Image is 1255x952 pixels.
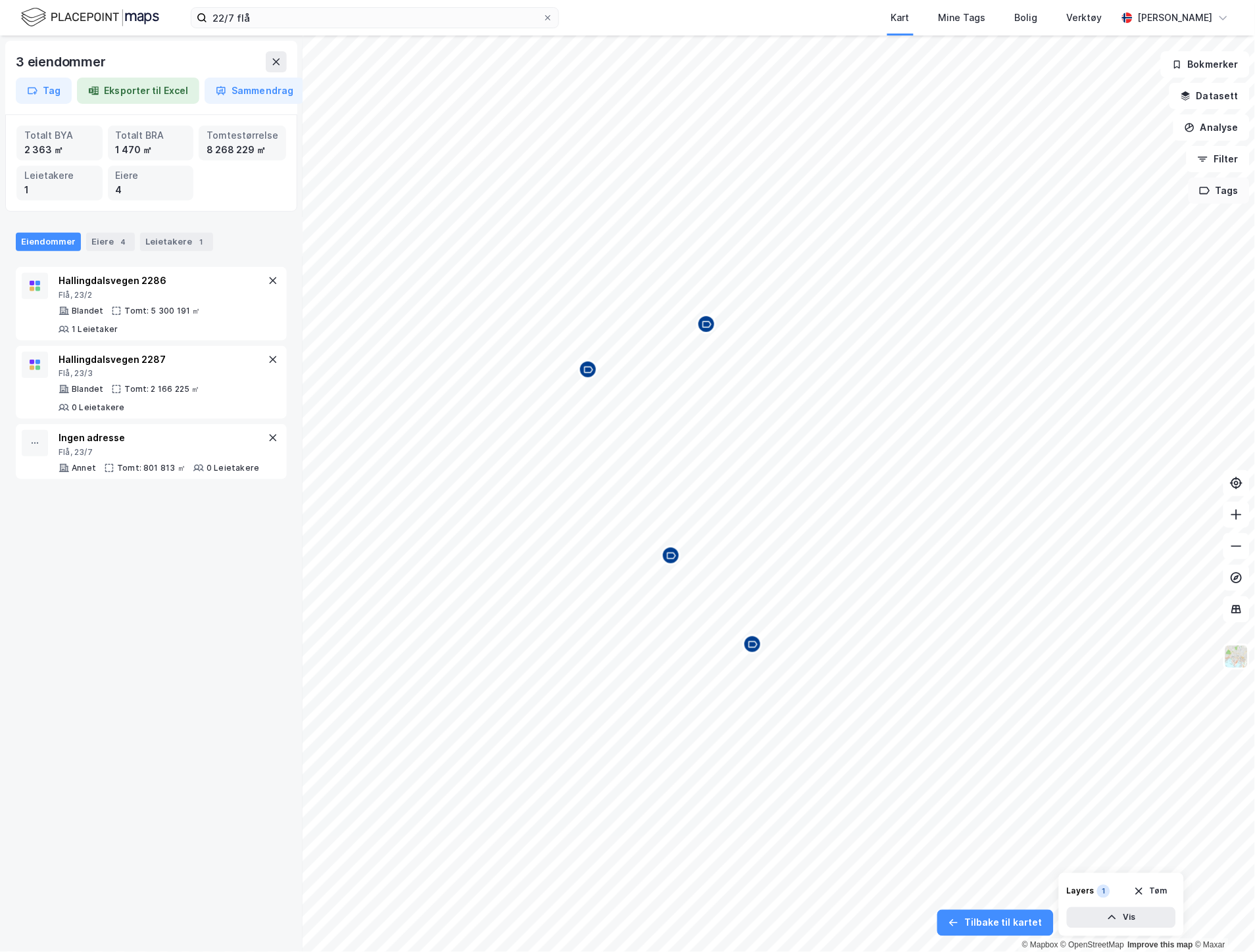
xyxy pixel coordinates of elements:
button: Sammendrag [205,78,305,104]
button: Filter [1187,146,1250,172]
div: 8 268 229 ㎡ [207,143,278,157]
div: 0 Leietakere [72,402,124,413]
div: Map marker [697,314,716,334]
div: Blandet [72,384,103,394]
div: Hallingdalsvegen 2286 [59,273,265,289]
div: Leietakere [140,233,213,251]
div: 1 470 ㎡ [116,143,186,157]
div: 2 363 ㎡ [24,143,95,157]
div: 1 [195,235,208,249]
div: 1 Leietaker [72,324,118,335]
div: Mine Tags [939,10,986,26]
input: Søk på adresse, matrikkel, gårdeiere, leietakere eller personer [207,8,543,28]
button: Vis [1067,907,1176,928]
div: [PERSON_NAME] [1138,10,1213,26]
div: Map marker [578,360,598,379]
div: Annet [72,463,96,473]
a: Improve this map [1128,941,1193,950]
div: 4 [116,183,186,197]
div: Eiendommer [16,233,81,251]
div: Flå, 23/2 [59,290,265,300]
button: Tilbake til kartet [937,910,1054,936]
div: 1 [1097,885,1110,898]
button: Tag [16,78,72,104]
div: Ingen adresse [59,430,259,446]
div: 4 [116,235,130,249]
div: Kart [891,10,910,26]
div: Blandet [72,306,103,316]
img: logo.f888ab2527a4732fd821a326f86c7f29.svg [21,6,159,29]
div: Eiere [86,233,135,251]
div: Tomtestørrelse [207,128,278,143]
div: Tomt: 5 300 191 ㎡ [124,306,200,316]
div: Totalt BRA [116,128,186,143]
iframe: Chat Widget [1189,889,1255,952]
div: Flå, 23/7 [59,447,259,458]
div: Flå, 23/3 [59,368,265,379]
div: Totalt BYA [24,128,95,143]
div: Leietakere [24,168,95,183]
button: Tags [1189,178,1250,204]
a: OpenStreetMap [1061,941,1125,950]
div: 1 [24,183,95,197]
div: Hallingdalsvegen 2287 [59,352,265,368]
button: Datasett [1169,83,1250,109]
div: Eiere [116,168,186,183]
button: Tøm [1125,881,1176,902]
button: Eksporter til Excel [77,78,199,104]
div: Map marker [661,546,681,565]
div: Tomt: 801 813 ㎡ [117,463,185,473]
div: 3 eiendommer [16,51,109,72]
img: Z [1224,644,1249,669]
div: Verktøy [1067,10,1102,26]
div: Map marker [743,634,762,654]
div: 0 Leietakere [207,463,259,473]
div: Bolig [1015,10,1038,26]
div: Layers [1067,886,1095,897]
button: Analyse [1173,114,1250,141]
button: Bokmerker [1161,51,1250,78]
div: Tomt: 2 166 225 ㎡ [124,384,199,394]
a: Mapbox [1022,941,1058,950]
